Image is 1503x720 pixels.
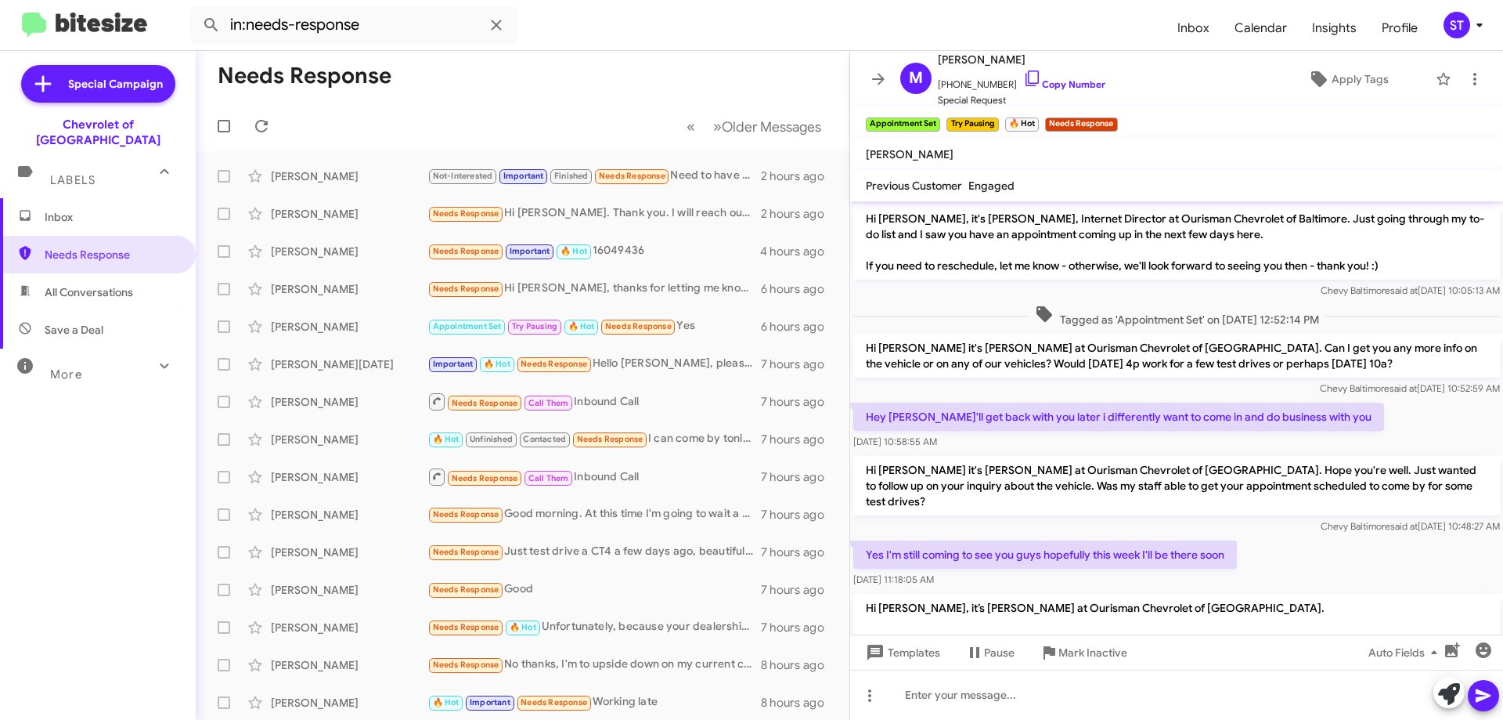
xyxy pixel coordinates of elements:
div: [PERSON_NAME] [271,620,427,635]
span: Apply Tags [1332,65,1389,93]
span: Important [433,359,474,369]
div: 2 hours ago [761,206,837,222]
span: Call Them [528,473,569,483]
div: Hello [PERSON_NAME], please give me an out the door price and I may be able to get there [DATE] m... [427,355,761,373]
span: Inbox [1165,5,1222,51]
button: Auto Fields [1356,639,1456,667]
div: [PERSON_NAME] [271,507,427,523]
span: Chevy Baltimore [DATE] 10:48:27 AM [1321,520,1500,532]
p: Hi [PERSON_NAME] it's [PERSON_NAME] at Ourisman Chevrolet of [GEOGRAPHIC_DATA]. Hope you're well.... [853,456,1500,516]
span: Calendar [1222,5,1299,51]
span: 🔥 Hot [560,246,587,256]
a: Copy Number [1023,78,1105,90]
span: Try Pausing [512,321,557,331]
span: Needs Response [433,547,499,557]
span: Important [510,246,550,256]
span: « [687,117,695,136]
p: Hi [PERSON_NAME], it's [PERSON_NAME], Internet Director at Ourisman Chevrolet of Baltimore. Just ... [853,204,1500,280]
span: Needs Response [452,398,518,408]
span: Inbox [45,209,178,225]
small: Appointment Set [866,118,940,132]
span: Unfinished [470,434,513,444]
span: Needs Response [521,359,587,369]
div: Good [427,581,761,599]
small: Try Pausing [946,118,998,132]
div: Good morning. At this time I'm going to wait a bit. I'm looking to see where the interest rates w... [427,505,761,523]
span: [DATE] 10:58:55 AM [853,436,937,447]
span: Chevy Baltimore [DATE] 10:05:13 AM [1321,284,1500,296]
div: [PERSON_NAME] [271,206,427,222]
span: » [713,117,722,136]
span: 🔥 Hot [484,359,510,369]
span: Needs Response [433,509,499,519]
input: Search [189,6,518,44]
button: Pause [953,639,1027,667]
div: 4 hours ago [760,244,837,259]
span: Needs Response [433,208,499,219]
span: Not-Interested [433,171,493,181]
div: 8 hours ago [761,657,837,673]
span: 🔥 Hot [568,321,595,331]
span: Contacted [523,434,566,444]
span: Needs Response [45,247,178,262]
span: said at [1390,284,1418,296]
p: Yes I'm still coming to see you guys hopefully this week I'll be there soon [853,541,1237,569]
p: Hi [PERSON_NAME] it's [PERSON_NAME] at Ourisman Chevrolet of [GEOGRAPHIC_DATA]. Can I get you any... [853,334,1500,378]
div: 7 hours ago [761,356,837,372]
a: Insights [1299,5,1369,51]
span: said at [1389,382,1417,394]
p: Hey [PERSON_NAME]'ll get back with you later i differently want to come in and do business with you [853,403,1384,431]
p: Hi [PERSON_NAME], it’s [PERSON_NAME] at Ourisman Chevrolet of [GEOGRAPHIC_DATA]. We’re staying op... [853,594,1500,716]
span: Previous Customer [866,179,962,193]
div: Need to have sunroof sorry [427,167,761,185]
span: 🔥 Hot [433,434,460,444]
span: Special Request [938,92,1105,108]
span: [PHONE_NUMBER] [938,69,1105,92]
span: Important [503,171,544,181]
span: Needs Response [521,697,587,707]
span: Chevy Baltimore [DATE] 10:52:59 AM [1320,382,1500,394]
span: Auto Fields [1368,639,1444,667]
div: 7 hours ago [761,620,837,635]
div: Yes [427,317,761,335]
div: 7 hours ago [761,545,837,560]
div: 7 hours ago [761,507,837,523]
span: Needs Response [605,321,672,331]
span: [PERSON_NAME] [938,50,1105,69]
small: Needs Response [1045,118,1117,132]
div: Working late [427,693,761,711]
div: 8 hours ago [761,695,837,711]
div: [PERSON_NAME] [271,545,427,560]
span: [DATE] 11:18:05 AM [853,573,934,585]
span: [PERSON_NAME] [866,147,953,161]
small: 🔥 Hot [1005,118,1039,132]
div: Inbound Call [427,467,761,487]
span: said at [1390,520,1418,532]
span: Finished [554,171,589,181]
span: Tagged as 'Appointment Set' on [DATE] 12:52:14 PM [1029,305,1325,327]
span: Labels [50,173,96,187]
div: 6 hours ago [761,319,837,335]
a: Profile [1369,5,1430,51]
div: ST [1444,12,1470,38]
span: Needs Response [577,434,643,444]
div: [PERSON_NAME] [271,281,427,297]
div: No thanks, I'm to upside down on my current car. [427,656,761,674]
div: Inbound Call [427,392,761,411]
button: ST [1430,12,1486,38]
span: Engaged [968,179,1015,193]
span: Needs Response [452,473,518,483]
div: [PERSON_NAME] [271,469,427,485]
span: Appointment Set [433,321,502,331]
span: Pause [984,639,1015,667]
div: Just test drive a CT4 a few days ago, beautiful car, just too small [427,543,761,561]
div: [PERSON_NAME] [271,695,427,711]
span: Mark Inactive [1058,639,1127,667]
span: Needs Response [433,660,499,670]
button: Next [704,110,831,143]
div: [PERSON_NAME] [271,319,427,335]
div: 16049436 [427,242,760,260]
span: More [50,367,82,382]
h1: Needs Response [218,63,391,89]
